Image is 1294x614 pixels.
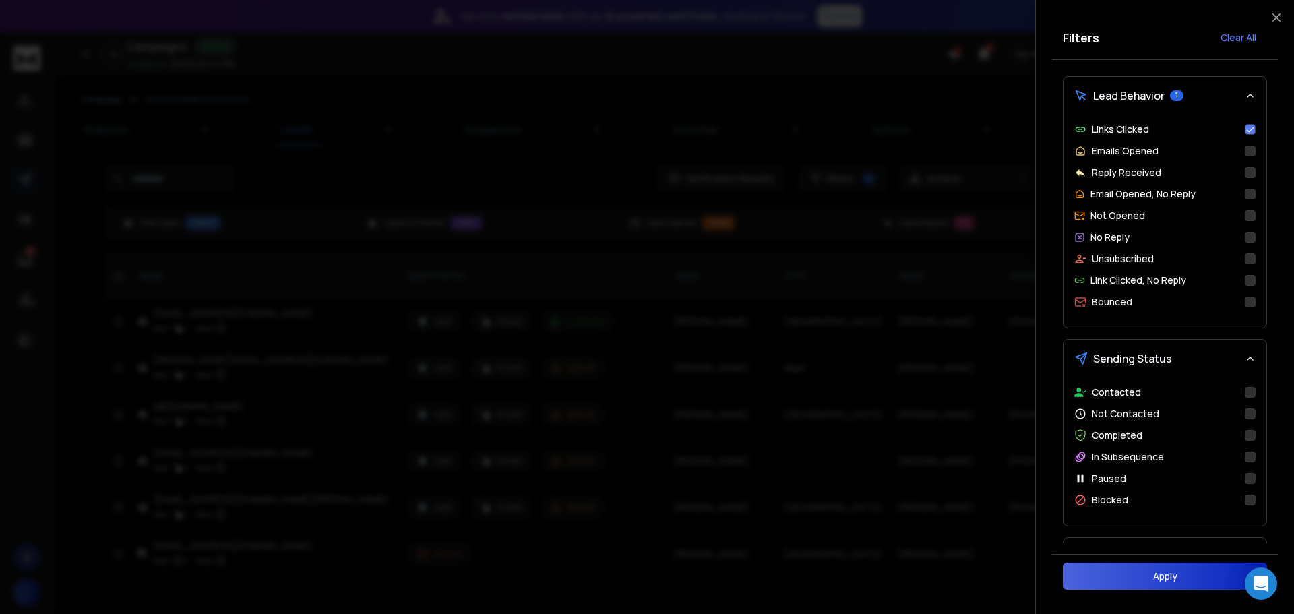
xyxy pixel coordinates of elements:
[1210,24,1267,51] button: Clear All
[1092,450,1164,464] p: In Subsequence
[1064,538,1266,576] button: Email Provider
[1092,166,1161,179] p: Reply Received
[1090,274,1186,287] p: Link Clicked, No Reply
[1092,472,1126,485] p: Paused
[1092,386,1141,399] p: Contacted
[1064,340,1266,377] button: Sending Status
[1092,252,1154,266] p: Unsubscribed
[1064,377,1266,526] div: Sending Status
[1093,88,1165,104] span: Lead Behavior
[1092,493,1128,507] p: Blocked
[1092,144,1159,158] p: Emails Opened
[1092,407,1159,421] p: Not Contacted
[1093,350,1172,367] span: Sending Status
[1064,115,1266,328] div: Lead Behavior1
[1092,295,1132,309] p: Bounced
[1170,90,1183,101] span: 1
[1245,567,1277,600] div: Open Intercom Messenger
[1064,77,1266,115] button: Lead Behavior1
[1092,429,1142,442] p: Completed
[1063,563,1267,590] button: Apply
[1090,187,1196,201] p: Email Opened, No Reply
[1092,123,1149,136] p: Links Clicked
[1090,231,1130,244] p: No Reply
[1090,209,1145,222] p: Not Opened
[1063,28,1099,47] h2: Filters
